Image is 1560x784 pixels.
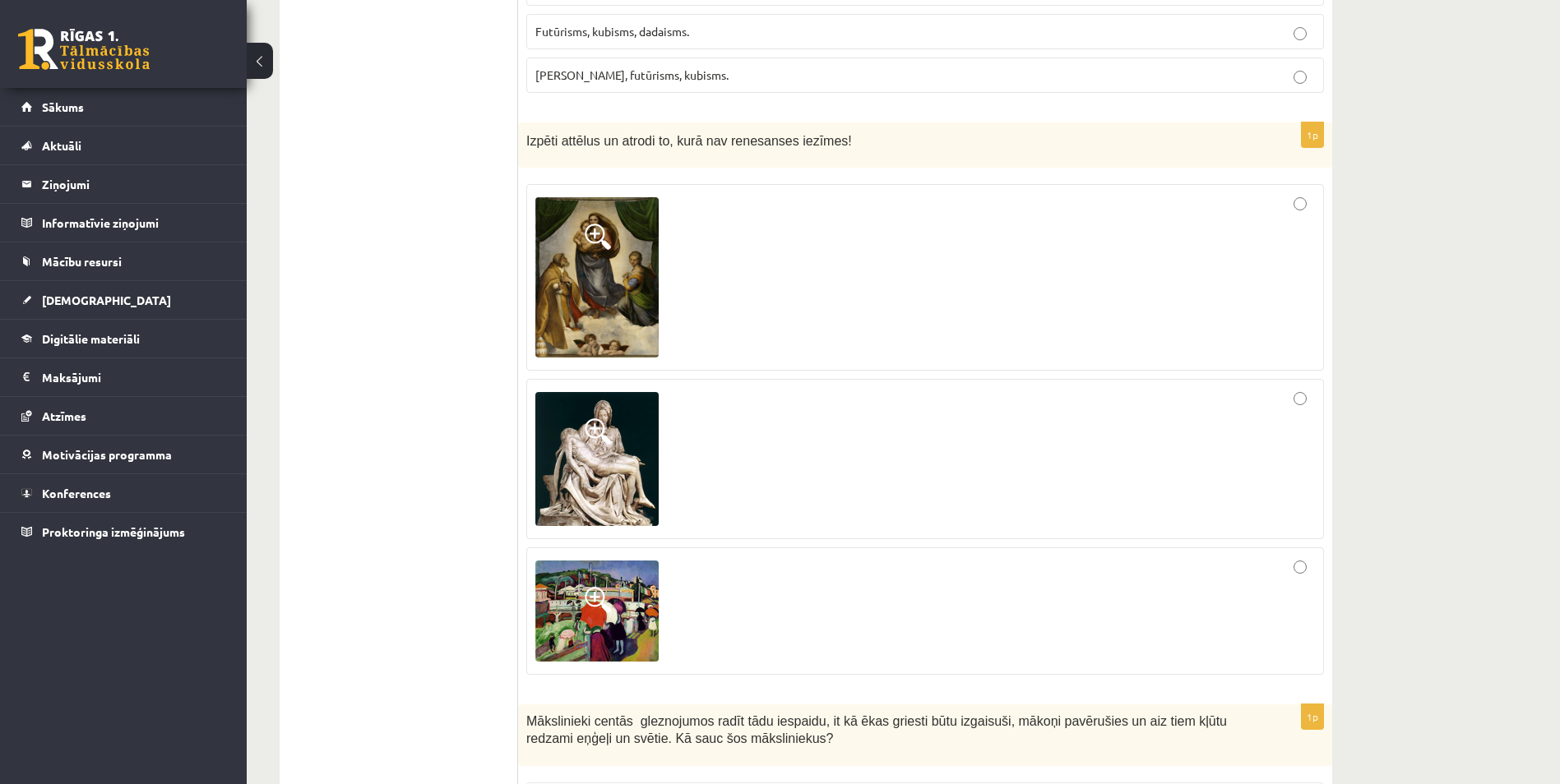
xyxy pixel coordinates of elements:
[42,293,171,307] span: [DEMOGRAPHIC_DATA]
[21,127,226,164] a: Aktuāli
[42,524,185,539] span: Proktoringa izmēģinājums
[21,165,226,203] a: Ziņojumi
[42,204,226,242] legend: Informatīvie ziņojumi
[42,254,122,269] span: Mācību resursi
[21,474,226,512] a: Konferences
[535,560,659,662] img: 3.png
[1301,703,1324,730] p: 1p
[1294,71,1307,84] input: [PERSON_NAME], futūrisms, kubisms.
[535,24,689,39] span: Futūrisms, kubisms, dadaisms.
[1301,122,1324,148] p: 1p
[42,486,111,500] span: Konferences
[21,281,226,319] a: [DEMOGRAPHIC_DATA]
[1294,27,1307,40] input: Futūrisms, kubisms, dadaisms.
[21,397,226,435] a: Atzīmes
[42,138,81,153] span: Aktuāli
[21,320,226,357] a: Digitālie materiāli
[535,67,729,82] span: [PERSON_NAME], futūrisms, kubisms.
[21,358,226,396] a: Maksājumi
[526,714,1227,745] span: Mākslinieki centās gleznojumos radīt tādu iespaidu, it kā ēkas griesti būtu izgaisuši, mākoņi pav...
[42,165,226,203] legend: Ziņojumi
[535,392,659,526] img: 2.png
[21,513,226,551] a: Proktoringa izmēģinājums
[21,88,226,126] a: Sākums
[21,204,226,242] a: Informatīvie ziņojumi
[21,436,226,473] a: Motivācijas programma
[42,447,172,462] span: Motivācijas programma
[18,29,150,70] a: Rīgas 1. Tālmācības vidusskola
[42,99,84,114] span: Sākums
[535,197,659,357] img: 1.png
[42,358,226,396] legend: Maksājumi
[42,408,86,423] span: Atzīmes
[526,134,852,148] span: Izpēti attēlus un atrodi to, kurā nav renesanses iezīmes!
[42,331,140,346] span: Digitālie materiāli
[21,242,226,280] a: Mācību resursi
